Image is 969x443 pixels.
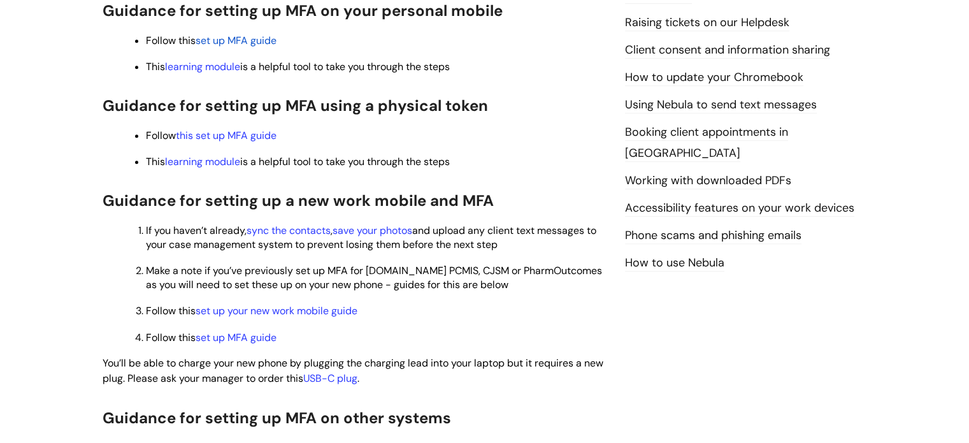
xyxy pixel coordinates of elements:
[625,69,803,86] a: How to update your Chromebook
[176,129,276,142] a: this set up MFA guide
[625,124,788,161] a: Booking client appointments in [GEOGRAPHIC_DATA]
[146,155,450,168] span: This is a helpful tool to take you through the steps
[625,173,791,189] a: Working with downloaded PDFs
[146,34,196,47] span: Follow this
[247,224,331,237] a: sync the contacts
[625,42,830,59] a: Client consent and information sharing
[146,60,450,73] span: This is a helpful tool to take you through the steps
[196,331,276,344] a: set up MFA guide
[146,129,276,142] span: Follow
[625,255,724,272] a: How to use Nebula
[103,96,488,115] span: Guidance for setting up MFA using a physical token
[333,224,412,237] a: save your photos
[103,1,503,20] span: Guidance for setting up MFA on your personal mobile
[625,15,789,31] a: Raising tickets on our Helpdesk
[303,372,357,385] a: USB-C plug
[146,224,596,251] span: If you haven’t already, , and upload any client text messages to your case management system to p...
[103,356,603,386] span: You’ll be able to charge your new phone by plugging the charging lead into your laptop but it req...
[165,60,240,73] a: learning module
[196,34,276,47] a: set up MFA guide
[625,228,801,244] a: Phone scams and phishing emails
[165,155,240,168] a: learning module
[103,191,494,210] span: Guidance for setting up a new work mobile and MFA
[146,304,357,317] span: Follow this
[103,408,451,428] span: Guidance for setting up MFA on other systems
[146,264,602,291] span: Make a note if you’ve previously set up MFA for [DOMAIN_NAME] PCMIS, CJSM or PharmOutcomes as you...
[625,200,854,217] a: Accessibility features on your work devices
[146,331,276,344] span: Follow this
[196,304,357,317] a: set up your new work mobile guide
[625,97,817,113] a: Using Nebula to send text messages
